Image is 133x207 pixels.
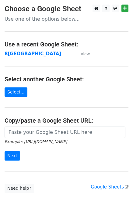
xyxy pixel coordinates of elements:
input: Paste your Google Sheet URL here [5,127,125,138]
h4: Select another Google Sheet: [5,76,128,83]
input: Next [5,151,20,161]
small: Example: [URL][DOMAIN_NAME] [5,139,67,144]
a: 8[GEOGRAPHIC_DATA] [5,51,61,56]
h4: Use a recent Google Sheet: [5,41,128,48]
h4: Copy/paste a Google Sheet URL: [5,117,128,124]
p: Use one of the options below... [5,16,128,22]
a: Google Sheets [91,184,128,190]
a: View [75,51,90,56]
small: View [81,52,90,56]
h3: Choose a Google Sheet [5,5,128,13]
a: Select... [5,87,27,97]
a: Need help? [5,184,34,193]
